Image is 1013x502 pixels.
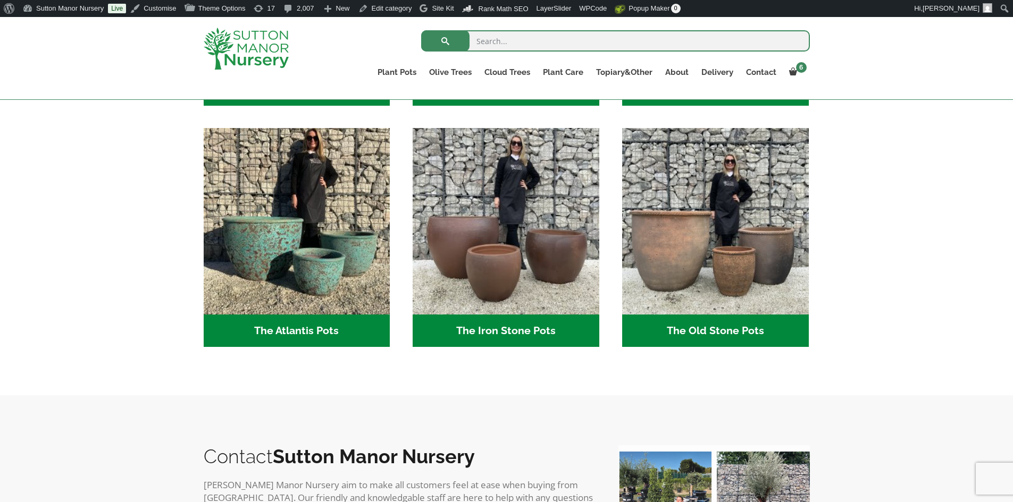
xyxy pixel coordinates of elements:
span: 0 [671,4,681,13]
h2: Contact [204,445,597,467]
a: Cloud Trees [478,65,537,80]
a: Plant Care [537,65,590,80]
h2: The Atlantis Pots [204,314,390,347]
img: logo [204,28,289,70]
a: Contact [740,65,783,80]
h2: The Iron Stone Pots [413,314,599,347]
a: Visit product category The Iron Stone Pots [413,128,599,347]
img: The Atlantis Pots [204,128,390,314]
a: About [659,65,695,80]
a: 6 [783,65,810,80]
a: Visit product category The Atlantis Pots [204,128,390,347]
a: Live [108,4,126,13]
input: Search... [421,30,810,52]
img: The Old Stone Pots [622,128,809,314]
span: 6 [796,62,807,73]
a: Delivery [695,65,740,80]
a: Topiary&Other [590,65,659,80]
span: Rank Math SEO [479,5,529,13]
span: Site Kit [432,4,454,12]
a: Plant Pots [371,65,423,80]
img: The Iron Stone Pots [413,128,599,314]
a: Visit product category The Old Stone Pots [622,128,809,347]
b: Sutton Manor Nursery [273,445,475,467]
a: Olive Trees [423,65,478,80]
h2: The Old Stone Pots [622,314,809,347]
span: [PERSON_NAME] [923,4,979,12]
